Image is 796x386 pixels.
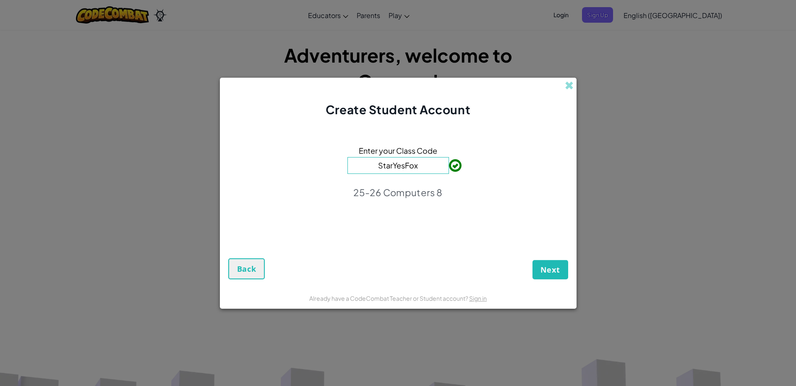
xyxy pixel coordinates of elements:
[228,258,265,279] button: Back
[309,294,469,302] span: Already have a CodeCombat Teacher or Student account?
[237,264,256,274] span: Back
[326,102,470,117] span: Create Student Account
[540,265,560,275] span: Next
[353,186,442,198] p: 25-26 Computers 8
[532,260,568,279] button: Next
[469,294,487,302] a: Sign in
[359,144,437,157] span: Enter your Class Code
